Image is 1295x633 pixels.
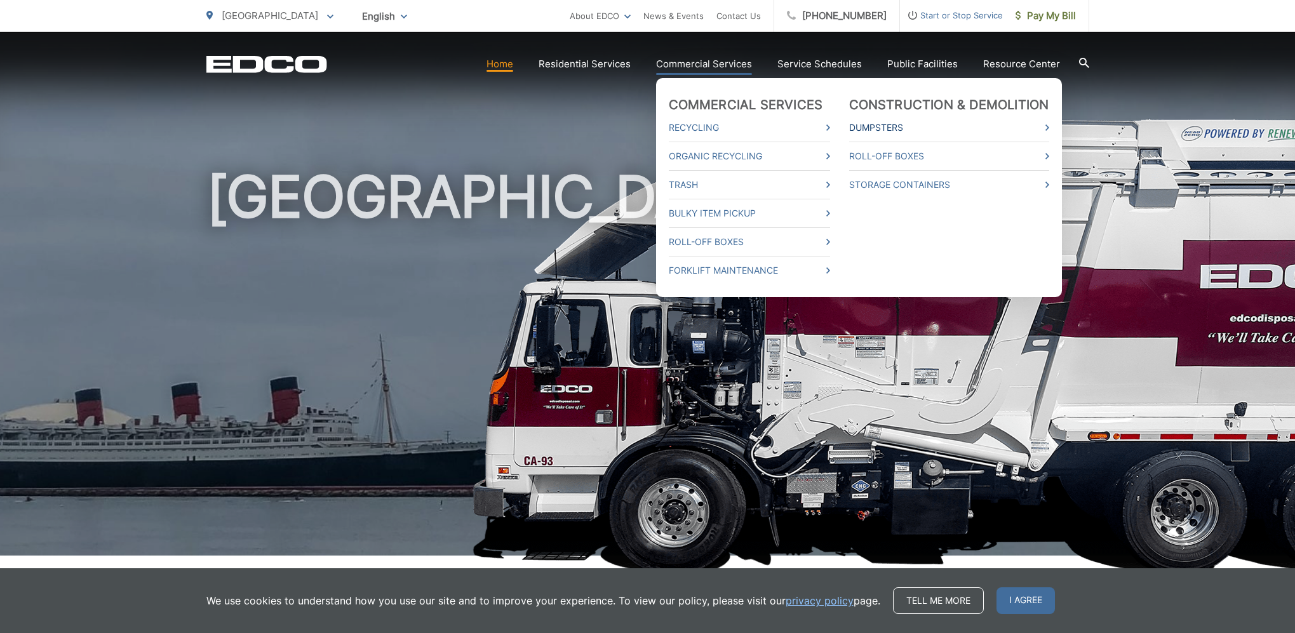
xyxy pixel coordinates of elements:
[570,8,631,23] a: About EDCO
[849,149,1049,164] a: Roll-Off Boxes
[669,149,830,164] a: Organic Recycling
[849,120,1049,135] a: Dumpsters
[486,57,513,72] a: Home
[996,587,1055,614] span: I agree
[352,5,417,27] span: English
[222,10,318,22] span: [GEOGRAPHIC_DATA]
[669,120,830,135] a: Recycling
[539,57,631,72] a: Residential Services
[206,593,880,608] p: We use cookies to understand how you use our site and to improve your experience. To view our pol...
[656,57,752,72] a: Commercial Services
[206,55,327,73] a: EDCD logo. Return to the homepage.
[206,165,1089,567] h1: [GEOGRAPHIC_DATA]
[786,593,854,608] a: privacy policy
[893,587,984,614] a: Tell me more
[669,263,830,278] a: Forklift Maintenance
[643,8,704,23] a: News & Events
[777,57,862,72] a: Service Schedules
[669,234,830,250] a: Roll-Off Boxes
[1016,8,1076,23] span: Pay My Bill
[669,97,823,112] a: Commercial Services
[887,57,958,72] a: Public Facilities
[983,57,1060,72] a: Resource Center
[716,8,761,23] a: Contact Us
[849,97,1049,112] a: Construction & Demolition
[849,177,1049,192] a: Storage Containers
[669,177,830,192] a: Trash
[669,206,830,221] a: Bulky Item Pickup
